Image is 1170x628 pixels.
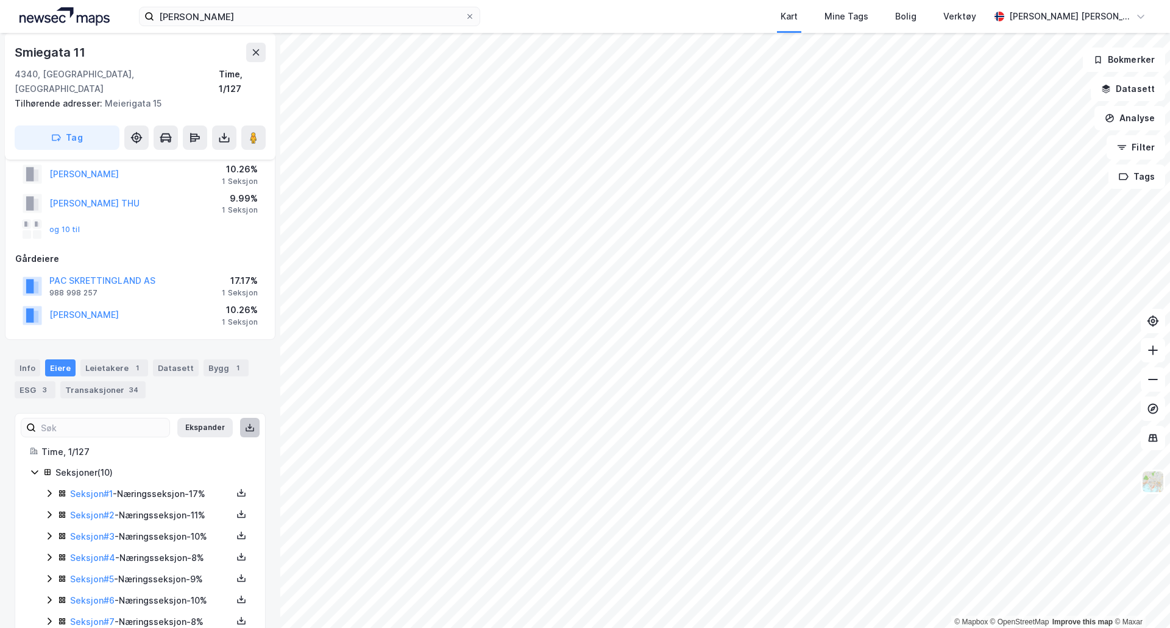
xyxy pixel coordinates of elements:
[1091,77,1165,101] button: Datasett
[15,67,219,96] div: 4340, [GEOGRAPHIC_DATA], [GEOGRAPHIC_DATA]
[70,531,115,542] a: Seksjon#3
[895,9,916,24] div: Bolig
[55,465,250,480] div: Seksjoner ( 10 )
[15,125,119,150] button: Tag
[38,384,51,396] div: 3
[1083,48,1165,72] button: Bokmerker
[70,552,115,563] a: Seksjon#4
[219,67,266,96] div: Time, 1/127
[41,445,250,459] div: Time, 1/127
[204,359,249,376] div: Bygg
[70,508,232,523] div: - Næringsseksjon - 11%
[222,273,258,288] div: 17.17%
[232,362,244,374] div: 1
[1107,135,1165,160] button: Filter
[80,359,148,376] div: Leietakere
[1094,106,1165,130] button: Analyse
[70,595,115,605] a: Seksjon#6
[15,381,55,398] div: ESG
[954,618,988,626] a: Mapbox
[60,381,146,398] div: Transaksjoner
[943,9,976,24] div: Verktøy
[15,43,88,62] div: Smiegata 11
[222,191,258,206] div: 9.99%
[36,418,169,437] input: Søk
[15,252,265,266] div: Gårdeiere
[222,162,258,177] div: 10.26%
[70,529,232,544] div: - Næringsseksjon - 10%
[19,7,110,26] img: logo.a4113a55bc3d86da70a041830d287a7e.svg
[15,359,40,376] div: Info
[990,618,1049,626] a: OpenStreetMap
[127,384,141,396] div: 34
[222,177,258,186] div: 1 Seksjon
[70,510,115,520] a: Seksjon#2
[1109,570,1170,628] div: Kontrollprogram for chat
[222,205,258,215] div: 1 Seksjon
[177,418,233,437] button: Ekspander
[222,288,258,298] div: 1 Seksjon
[1009,9,1131,24] div: [PERSON_NAME] [PERSON_NAME]
[49,288,97,298] div: 988 998 257
[1109,570,1170,628] iframe: Chat Widget
[222,317,258,327] div: 1 Seksjon
[15,96,256,111] div: Meierigata 15
[45,359,76,376] div: Eiere
[70,572,232,587] div: - Næringsseksjon - 9%
[154,7,465,26] input: Søk på adresse, matrikkel, gårdeiere, leietakere eller personer
[70,616,115,627] a: Seksjon#7
[70,487,232,501] div: - Næringsseksjon - 17%
[15,98,105,108] span: Tilhørende adresser:
[824,9,868,24] div: Mine Tags
[1108,164,1165,189] button: Tags
[1052,618,1113,626] a: Improve this map
[1141,470,1165,493] img: Z
[153,359,199,376] div: Datasett
[70,551,232,565] div: - Næringsseksjon - 8%
[781,9,798,24] div: Kart
[70,593,232,608] div: - Næringsseksjon - 10%
[222,303,258,317] div: 10.26%
[70,489,113,499] a: Seksjon#1
[70,574,114,584] a: Seksjon#5
[131,362,143,374] div: 1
